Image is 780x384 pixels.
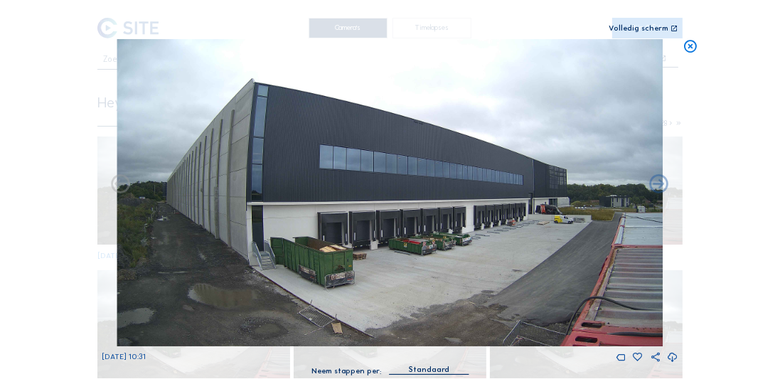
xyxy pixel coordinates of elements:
i: Back [648,174,671,196]
div: Volledig scherm [609,25,668,33]
img: Image [117,39,663,346]
div: Neem stappen per: [311,368,382,375]
span: [DATE] 10:31 [102,352,146,361]
div: Standaard [390,363,469,375]
div: Standaard [409,363,449,376]
i: Forward [109,174,132,196]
